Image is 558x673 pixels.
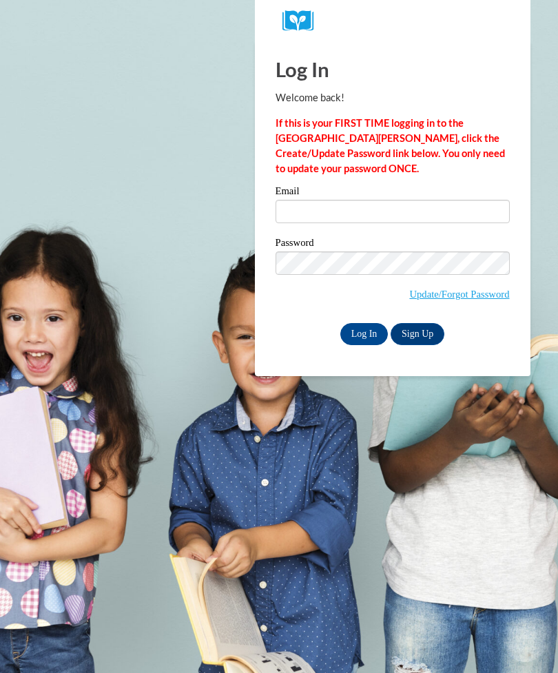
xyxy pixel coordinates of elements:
[276,90,510,105] p: Welcome back!
[276,186,510,200] label: Email
[391,323,444,345] a: Sign Up
[503,618,547,662] iframe: Button to launch messaging window
[282,10,324,32] img: Logo brand
[282,10,503,32] a: COX Campus
[276,238,510,251] label: Password
[409,289,509,300] a: Update/Forgot Password
[340,323,389,345] input: Log In
[276,117,505,174] strong: If this is your FIRST TIME logging in to the [GEOGRAPHIC_DATA][PERSON_NAME], click the Create/Upd...
[276,55,510,83] h1: Log In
